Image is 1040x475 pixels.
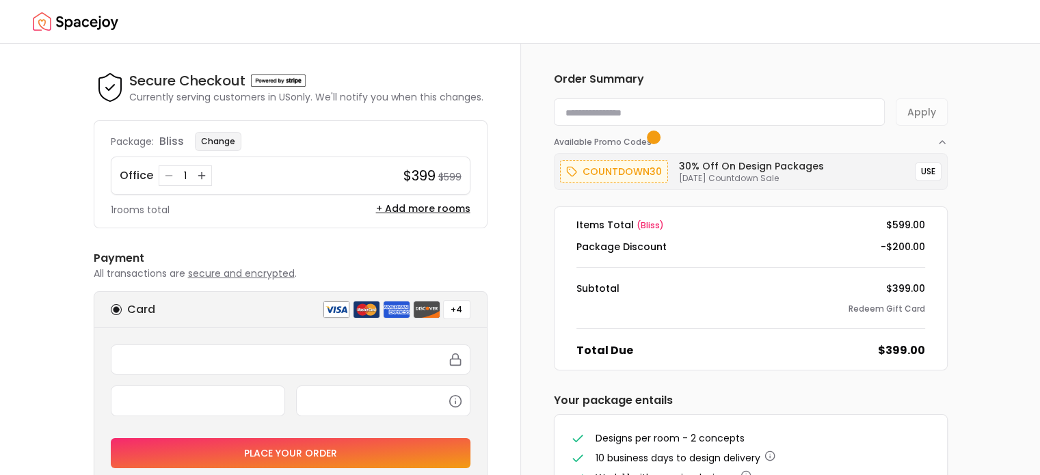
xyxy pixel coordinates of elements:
[120,353,462,366] iframe: Secure card number input frame
[251,74,306,87] img: Powered by stripe
[94,267,488,280] p: All transactions are .
[159,133,184,150] p: bliss
[129,71,245,90] h4: Secure Checkout
[849,303,925,314] button: Redeem Gift Card
[120,394,276,407] iframe: Secure expiration date input frame
[111,438,470,468] button: Place your order
[403,166,436,185] h4: $399
[637,219,664,231] span: ( bliss )
[323,301,350,318] img: visa
[94,250,488,267] h6: Payment
[188,267,295,280] span: secure and encrypted
[886,282,925,295] dd: $399.00
[554,71,948,87] h6: Order Summary
[195,169,209,182] button: Increase quantity for Office
[111,203,170,217] p: 1 rooms total
[111,135,154,148] p: Package:
[443,300,470,319] button: +4
[195,132,241,151] button: Change
[583,163,662,180] p: countdown30
[554,126,948,148] button: Available Promo Codes
[178,169,192,182] div: 1
[881,240,925,254] dd: -$200.00
[576,218,664,232] dt: Items Total
[596,431,745,445] span: Designs per room - 2 concepts
[679,173,824,184] p: [DATE] Countdown Sale
[305,394,462,407] iframe: Secure CVC input frame
[383,301,410,318] img: american express
[679,159,824,173] h6: 30% Off on Design Packages
[438,170,462,184] small: $599
[576,342,633,359] dt: Total Due
[413,301,440,318] img: discover
[33,8,118,36] img: Spacejoy Logo
[353,301,380,318] img: mastercard
[554,137,656,148] span: Available Promo Codes
[376,202,470,215] button: + Add more rooms
[878,342,925,359] dd: $399.00
[120,167,153,184] p: Office
[886,218,925,232] dd: $599.00
[596,451,760,465] span: 10 business days to design delivery
[915,162,942,181] button: USE
[554,392,948,409] h6: Your package entails
[554,148,948,190] div: Available Promo Codes
[129,90,483,104] p: Currently serving customers in US only. We'll notify you when this changes.
[576,240,667,254] dt: Package Discount
[127,301,155,318] h6: Card
[33,8,118,36] a: Spacejoy
[576,282,619,295] dt: Subtotal
[162,169,176,182] button: Decrease quantity for Office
